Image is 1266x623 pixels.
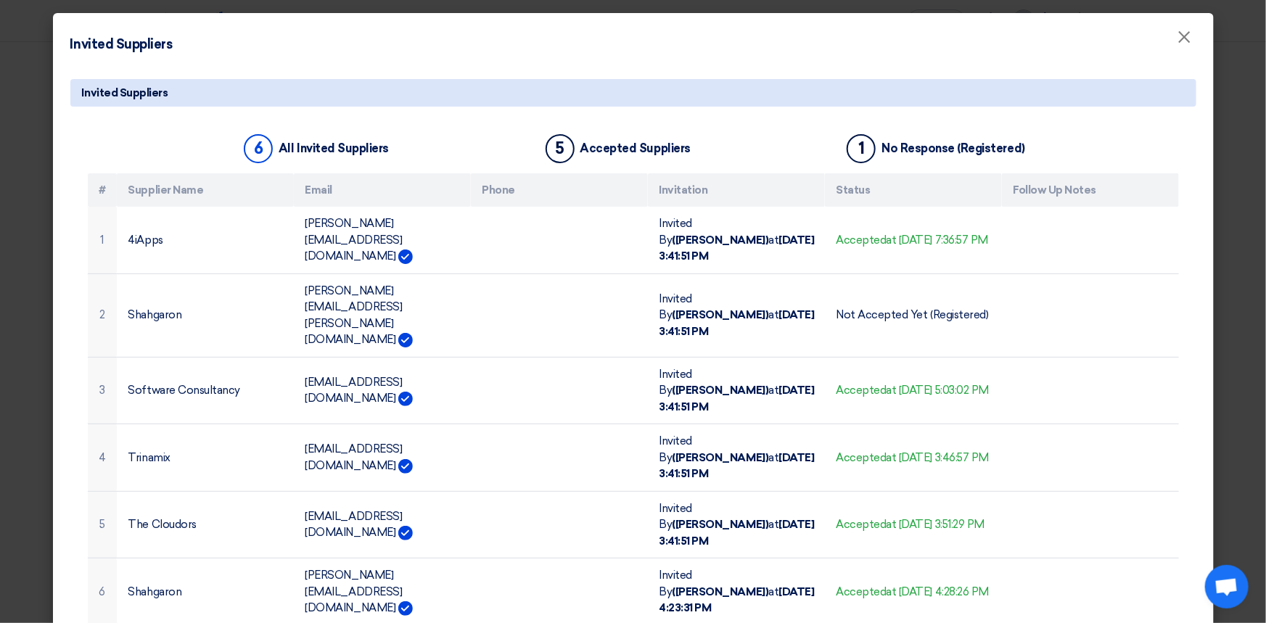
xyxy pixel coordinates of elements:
[1166,23,1204,52] button: Close
[88,424,117,492] td: 4
[294,357,471,424] td: [EMAIL_ADDRESS][DOMAIN_NAME]
[88,207,117,273] td: 1
[117,207,294,273] td: 4iApps
[294,491,471,558] td: [EMAIL_ADDRESS][DOMAIN_NAME]
[887,234,988,247] span: at [DATE] 7:36:57 PM
[398,459,413,474] img: Verified Account
[294,207,471,273] td: [PERSON_NAME][EMAIL_ADDRESS][DOMAIN_NAME]
[887,384,989,397] span: at [DATE] 5:03:02 PM
[88,173,117,207] th: #
[659,292,815,338] span: Invited By at
[294,173,471,207] th: Email
[659,502,815,548] span: Invited By at
[837,232,990,249] div: Accepted
[673,451,769,464] b: ([PERSON_NAME])
[847,134,876,163] div: 1
[659,384,815,413] b: [DATE] 3:41:51 PM
[1205,565,1249,608] a: Open chat
[887,518,985,531] span: at [DATE] 3:51:29 PM
[1002,173,1179,207] th: Follow Up Notes
[881,141,1024,155] div: No Response (Registered)
[648,173,825,207] th: Invitation
[1177,26,1192,55] span: ×
[659,518,815,548] b: [DATE] 3:41:51 PM
[546,134,575,163] div: 5
[117,357,294,424] td: Software Consultancy
[659,434,815,480] span: Invited By at
[294,424,471,492] td: [EMAIL_ADDRESS][DOMAIN_NAME]
[837,307,990,323] div: Not Accepted Yet (Registered)
[279,141,389,155] div: All Invited Suppliers
[673,308,769,321] b: ([PERSON_NAME])
[659,585,815,615] b: [DATE] 4:23:31 PM
[244,134,273,163] div: 6
[88,357,117,424] td: 3
[117,273,294,357] td: Shahgaron
[887,585,989,598] span: at [DATE] 4:28:26 PM
[117,424,294,492] td: Trinamix
[673,585,769,598] b: ([PERSON_NAME])
[837,584,990,601] div: Accepted
[673,234,769,247] b: ([PERSON_NAME])
[398,601,413,616] img: Verified Account
[294,273,471,357] td: [PERSON_NAME][EMAIL_ADDRESS][PERSON_NAME][DOMAIN_NAME]
[117,173,294,207] th: Supplier Name
[70,35,173,54] h4: Invited Suppliers
[471,173,648,207] th: Phone
[673,518,769,531] b: ([PERSON_NAME])
[673,384,769,397] b: ([PERSON_NAME])
[398,392,413,406] img: Verified Account
[117,491,294,558] td: The Cloudors
[659,368,815,413] span: Invited By at
[398,526,413,540] img: Verified Account
[659,569,815,614] span: Invited By at
[398,249,413,264] img: Verified Account
[580,141,691,155] div: Accepted Suppliers
[82,85,168,101] span: Invited Suppliers
[88,491,117,558] td: 5
[837,382,990,399] div: Accepted
[837,516,990,533] div: Accepted
[659,308,815,338] b: [DATE] 3:41:51 PM
[659,217,815,263] span: Invited By at
[88,273,117,357] td: 2
[887,451,989,464] span: at [DATE] 3:46:57 PM
[825,173,1002,207] th: Status
[837,450,990,466] div: Accepted
[659,234,815,263] b: [DATE] 3:41:51 PM
[659,451,815,481] b: [DATE] 3:41:51 PM
[398,333,413,347] img: Verified Account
